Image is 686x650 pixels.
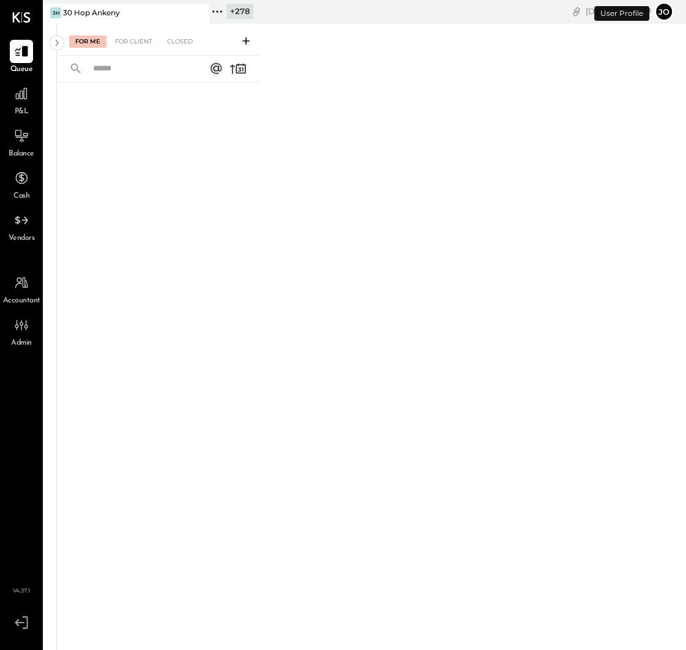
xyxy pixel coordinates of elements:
[1,166,42,202] a: Cash
[11,338,32,349] span: Admin
[109,35,158,48] div: For Client
[9,149,34,160] span: Balance
[1,124,42,160] a: Balance
[1,271,42,307] a: Accountant
[63,7,120,18] div: 30 Hop Ankeny
[69,35,106,48] div: For Me
[1,40,42,75] a: Queue
[586,6,651,17] div: [DATE]
[226,4,253,19] div: + 278
[1,209,42,244] a: Vendors
[9,233,35,244] span: Vendors
[654,2,674,21] button: Jo
[594,6,649,21] div: User Profile
[15,106,29,118] span: P&L
[3,296,40,307] span: Accountant
[10,64,33,75] span: Queue
[161,35,199,48] div: Closed
[570,5,583,18] div: copy link
[1,313,42,349] a: Admin
[1,82,42,118] a: P&L
[13,191,29,202] span: Cash
[50,7,61,18] div: 3H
